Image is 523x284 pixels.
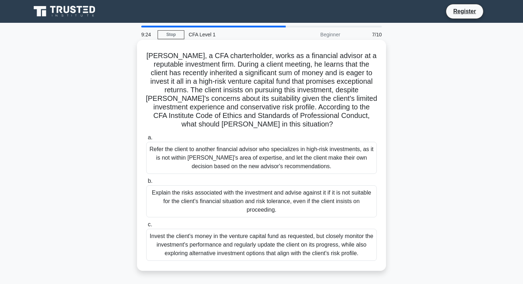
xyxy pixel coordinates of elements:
[282,27,344,42] div: Beginner
[137,27,158,42] div: 9:24
[146,229,377,261] div: Invest the client's money in the venture capital fund as requested, but closely monitor the inves...
[148,134,152,140] span: a.
[146,51,377,129] h5: [PERSON_NAME], a CFA charterholder, works as a financial advisor at a reputable investment firm. ...
[158,30,184,39] a: Stop
[344,27,386,42] div: 7/10
[184,27,282,42] div: CFA Level 1
[148,178,152,184] span: b.
[148,221,152,227] span: c.
[146,142,377,174] div: Refer the client to another financial advisor who specializes in high-risk investments, as it is ...
[146,185,377,217] div: Explain the risks associated with the investment and advise against it if it is not suitable for ...
[449,7,480,16] a: Register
